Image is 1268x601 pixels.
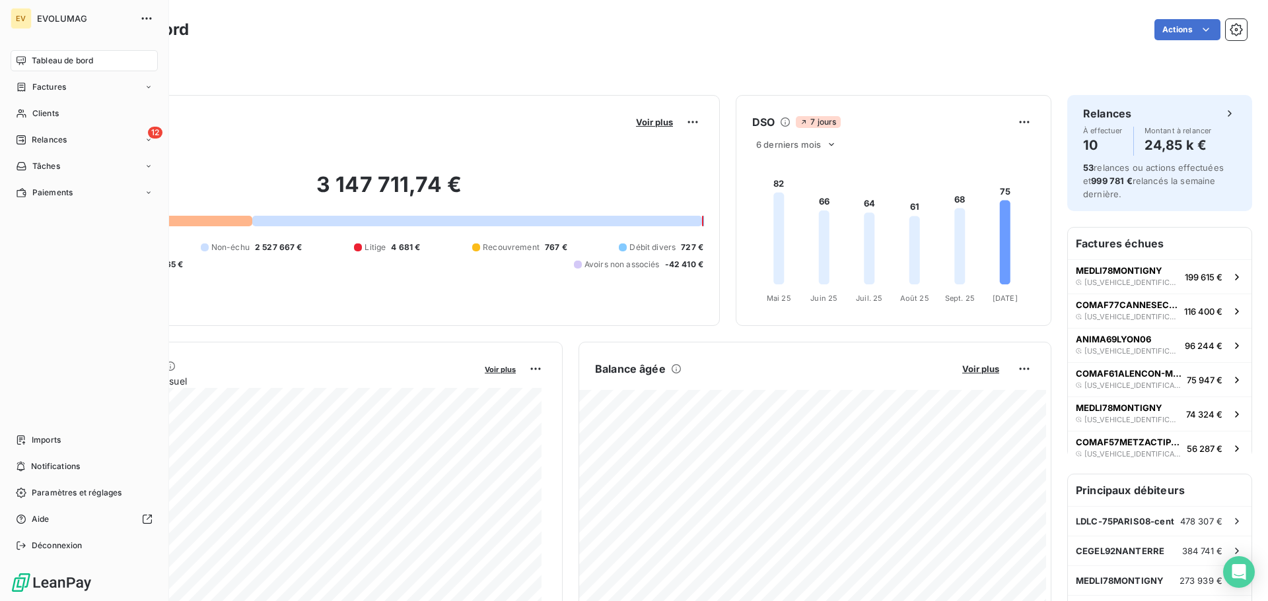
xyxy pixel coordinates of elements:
span: Montant à relancer [1145,127,1212,135]
span: À effectuer [1083,127,1123,135]
h6: Principaux débiteurs [1068,474,1251,506]
span: Avoirs non associés [584,259,660,270]
span: [US_VEHICLE_IDENTIFICATION_NUMBER] [1084,416,1181,424]
span: Recouvrement [483,241,540,253]
h6: Factures échues [1068,228,1251,259]
span: [US_VEHICLE_IDENTIFICATION_NUMBER] [1084,347,1180,355]
img: Logo LeanPay [11,572,92,593]
span: LDLC-75PARIS08-cent [1076,516,1174,526]
h6: DSO [752,114,775,130]
span: MEDLI78MONTIGNY [1076,265,1162,276]
span: [US_VEHICLE_IDENTIFICATION_NUMBER] [1084,278,1180,286]
a: Aide [11,509,158,530]
span: Clients [32,108,59,119]
h2: 3 147 711,74 € [75,172,703,211]
span: 56 287 € [1187,443,1222,454]
span: COMAF61ALENCON-MAILL [1076,368,1181,379]
tspan: Juil. 25 [856,294,882,303]
span: Voir plus [485,365,516,374]
h6: Relances [1083,106,1131,121]
span: Factures [32,81,66,93]
span: 478 307 € [1180,516,1222,526]
button: Voir plus [632,116,677,128]
span: MEDLI78MONTIGNY [1076,575,1164,586]
span: Chiffre d'affaires mensuel [75,374,475,388]
tspan: Sept. 25 [945,294,975,303]
button: COMAF77CANNESECLUSE[US_VEHICLE_IDENTIFICATION_NUMBER]116 400 € [1068,294,1251,328]
button: ANIMA69LYON06[US_VEHICLE_IDENTIFICATION_NUMBER]96 244 € [1068,328,1251,362]
button: MEDLI78MONTIGNY[US_VEHICLE_IDENTIFICATION_NUMBER]199 615 € [1068,259,1251,294]
span: Débit divers [629,241,676,253]
span: Notifications [31,460,80,472]
span: CEGEL92NANTERRE [1076,546,1164,556]
span: Tableau de bord [32,55,93,67]
span: COMAF57METZACTIPOLE [1076,437,1181,447]
div: EV [11,8,32,29]
span: 273 939 € [1180,575,1222,586]
button: Actions [1154,19,1220,40]
button: COMAF61ALENCON-MAILL[US_VEHICLE_IDENTIFICATION_NUMBER]75 947 € [1068,362,1251,396]
span: MEDLI78MONTIGNY [1076,402,1162,413]
h4: 24,85 k € [1145,135,1212,156]
span: [US_VEHICLE_IDENTIFICATION_NUMBER] [1084,450,1181,458]
span: EVOLUMAG [37,13,132,24]
tspan: Mai 25 [767,294,791,303]
span: [US_VEHICLE_IDENTIFICATION_NUMBER] [1084,381,1181,389]
h4: 10 [1083,135,1123,156]
span: Relances [32,134,67,146]
span: 74 324 € [1186,409,1222,420]
span: 116 400 € [1184,306,1222,317]
span: Voir plus [962,364,999,374]
button: COMAF57METZACTIPOLE[US_VEHICLE_IDENTIFICATION_NUMBER]56 287 € [1068,431,1251,465]
span: 4 681 € [391,241,420,253]
button: MEDLI78MONTIGNY[US_VEHICLE_IDENTIFICATION_NUMBER]74 324 € [1068,396,1251,431]
span: Imports [32,434,61,446]
span: COMAF77CANNESECLUSE [1076,300,1179,310]
span: Aide [32,513,50,525]
div: Open Intercom Messenger [1223,556,1255,588]
span: [US_VEHICLE_IDENTIFICATION_NUMBER] [1084,313,1179,321]
span: Non-échu [211,241,250,253]
span: 12 [148,127,162,139]
span: 96 244 € [1185,340,1222,351]
span: -42 410 € [665,259,703,270]
tspan: Juin 25 [810,294,837,303]
span: 767 € [545,241,567,253]
span: relances ou actions effectuées et relancés la semaine dernière. [1083,162,1224,199]
button: Voir plus [481,363,520,375]
span: 53 [1083,162,1094,173]
span: 2 527 667 € [255,241,302,253]
span: 75 947 € [1187,375,1222,385]
span: 384 741 € [1182,546,1222,556]
span: 199 615 € [1185,272,1222,282]
tspan: Août 25 [900,294,929,303]
span: 999 781 € [1091,175,1132,186]
tspan: [DATE] [993,294,1018,303]
span: ANIMA69LYON06 [1076,334,1151,344]
button: Voir plus [958,363,1003,375]
span: Litige [365,241,386,253]
span: 7 jours [796,116,840,128]
span: 727 € [681,241,703,253]
span: Paramètres et réglages [32,487,122,499]
span: Voir plus [636,117,673,127]
span: Tâches [32,160,60,172]
h6: Balance âgée [595,361,666,377]
span: 6 derniers mois [756,139,821,150]
span: Déconnexion [32,540,83,552]
span: Paiements [32,187,73,199]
